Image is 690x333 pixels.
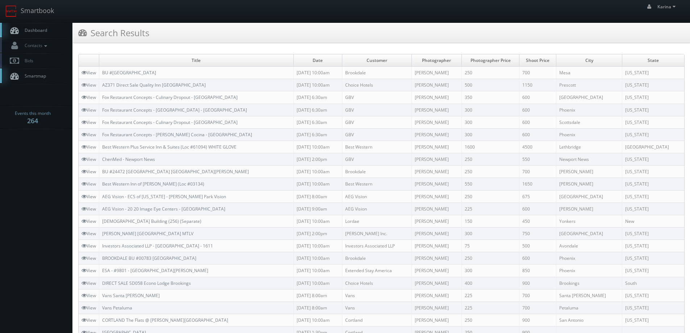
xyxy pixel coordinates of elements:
[622,141,684,153] td: [GEOGRAPHIC_DATA]
[462,203,519,215] td: 225
[556,128,622,141] td: Phoenix
[462,227,519,240] td: 300
[293,104,342,116] td: [DATE] 6:30am
[519,265,556,277] td: 850
[462,67,519,79] td: 250
[411,141,461,153] td: [PERSON_NAME]
[622,240,684,252] td: [US_STATE]
[556,190,622,203] td: [GEOGRAPHIC_DATA]
[102,218,201,224] a: [DEMOGRAPHIC_DATA] Building (256) (Separate)
[293,227,342,240] td: [DATE] 2:00pm
[102,181,204,187] a: Best Western Inn of [PERSON_NAME] (Loc #03134)
[293,128,342,141] td: [DATE] 6:30am
[556,67,622,79] td: Mesa
[519,301,556,314] td: 700
[622,215,684,227] td: New
[622,289,684,301] td: [US_STATE]
[411,91,461,104] td: [PERSON_NAME]
[519,128,556,141] td: 600
[102,144,237,150] a: Best Western Plus Service Inn & Suites (Loc #61094) WHITE GLOVE
[293,54,342,67] td: Date
[462,265,519,277] td: 300
[519,91,556,104] td: 600
[102,70,156,76] a: BU #[GEOGRAPHIC_DATA]
[81,94,96,100] a: View
[411,227,461,240] td: [PERSON_NAME]
[81,255,96,261] a: View
[81,70,96,76] a: View
[411,116,461,128] td: [PERSON_NAME]
[556,314,622,326] td: San Antonio
[622,203,684,215] td: [US_STATE]
[81,156,96,162] a: View
[462,166,519,178] td: 250
[342,314,412,326] td: Cortland
[519,314,556,326] td: 900
[411,104,461,116] td: [PERSON_NAME]
[411,203,461,215] td: [PERSON_NAME]
[556,252,622,265] td: Phoenix
[342,128,412,141] td: GBV
[622,166,684,178] td: [US_STATE]
[293,190,342,203] td: [DATE] 8:00am
[411,79,461,91] td: [PERSON_NAME]
[622,116,684,128] td: [US_STATE]
[622,54,684,67] td: State
[556,215,622,227] td: Yonkers
[411,277,461,289] td: [PERSON_NAME]
[462,54,519,67] td: Photographer Price
[622,128,684,141] td: [US_STATE]
[411,252,461,265] td: [PERSON_NAME]
[21,58,33,64] span: Bids
[293,277,342,289] td: [DATE] 10:00am
[342,203,412,215] td: AEG Vision
[462,190,519,203] td: 250
[21,27,47,33] span: Dashboard
[81,317,96,323] a: View
[102,206,225,212] a: AEG Vision - 20 20 Image Eye Centers - [GEOGRAPHIC_DATA]
[462,141,519,153] td: 1600
[411,289,461,301] td: [PERSON_NAME]
[411,166,461,178] td: [PERSON_NAME]
[462,277,519,289] td: 400
[622,153,684,166] td: [US_STATE]
[556,116,622,128] td: Scottsdale
[21,42,49,49] span: Contacts
[293,240,342,252] td: [DATE] 10:00am
[293,153,342,166] td: [DATE] 2:00pm
[342,91,412,104] td: GBV
[293,79,342,91] td: [DATE] 10:00am
[342,166,412,178] td: Brookdale
[411,128,461,141] td: [PERSON_NAME]
[342,190,412,203] td: AEG Vision
[519,153,556,166] td: 550
[342,301,412,314] td: Vans
[556,277,622,289] td: Brookings
[81,267,96,274] a: View
[411,240,461,252] td: [PERSON_NAME]
[519,79,556,91] td: 1150
[462,289,519,301] td: 225
[21,73,46,79] span: Smartmap
[293,91,342,104] td: [DATE] 6:30am
[462,116,519,128] td: 300
[293,178,342,190] td: [DATE] 10:00am
[27,116,38,125] strong: 264
[81,107,96,113] a: View
[293,301,342,314] td: [DATE] 8:00am
[411,215,461,227] td: [PERSON_NAME]
[462,104,519,116] td: 300
[81,82,96,88] a: View
[462,178,519,190] td: 550
[342,178,412,190] td: Best Western
[519,67,556,79] td: 700
[462,128,519,141] td: 300
[622,314,684,326] td: [US_STATE]
[622,227,684,240] td: [US_STATE]
[556,240,622,252] td: Avondale
[462,314,519,326] td: 250
[102,132,252,138] a: Fox Restaurant Concepts - [PERSON_NAME] Cocina - [GEOGRAPHIC_DATA]
[102,168,249,175] a: BU #24472 [GEOGRAPHIC_DATA] [GEOGRAPHIC_DATA][PERSON_NAME]
[556,153,622,166] td: Newport News
[342,227,412,240] td: [PERSON_NAME] Inc.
